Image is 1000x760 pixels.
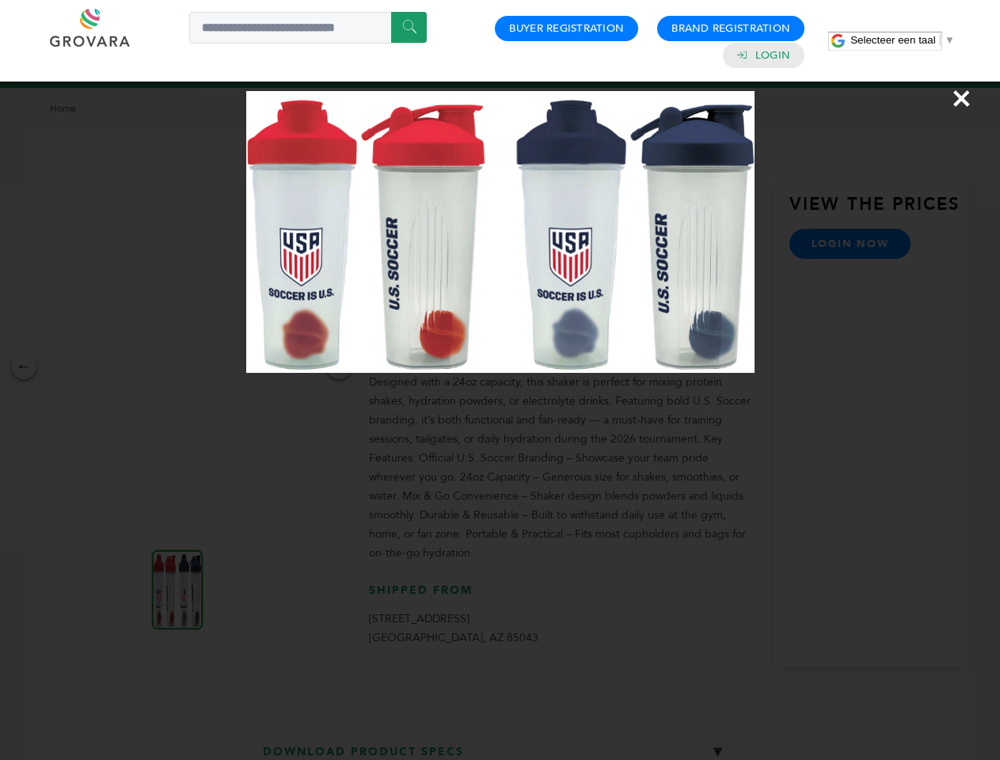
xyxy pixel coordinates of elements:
a: Login [755,48,790,63]
img: Image Preview [246,91,755,373]
span: ▼ [945,34,955,46]
span: × [951,76,972,120]
a: Buyer Registration [509,21,624,36]
input: Search a product or brand... [189,12,427,44]
span: ​ [940,34,941,46]
span: Selecteer een taal [850,34,935,46]
a: Brand Registration [671,21,790,36]
a: Selecteer een taal​ [850,34,955,46]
